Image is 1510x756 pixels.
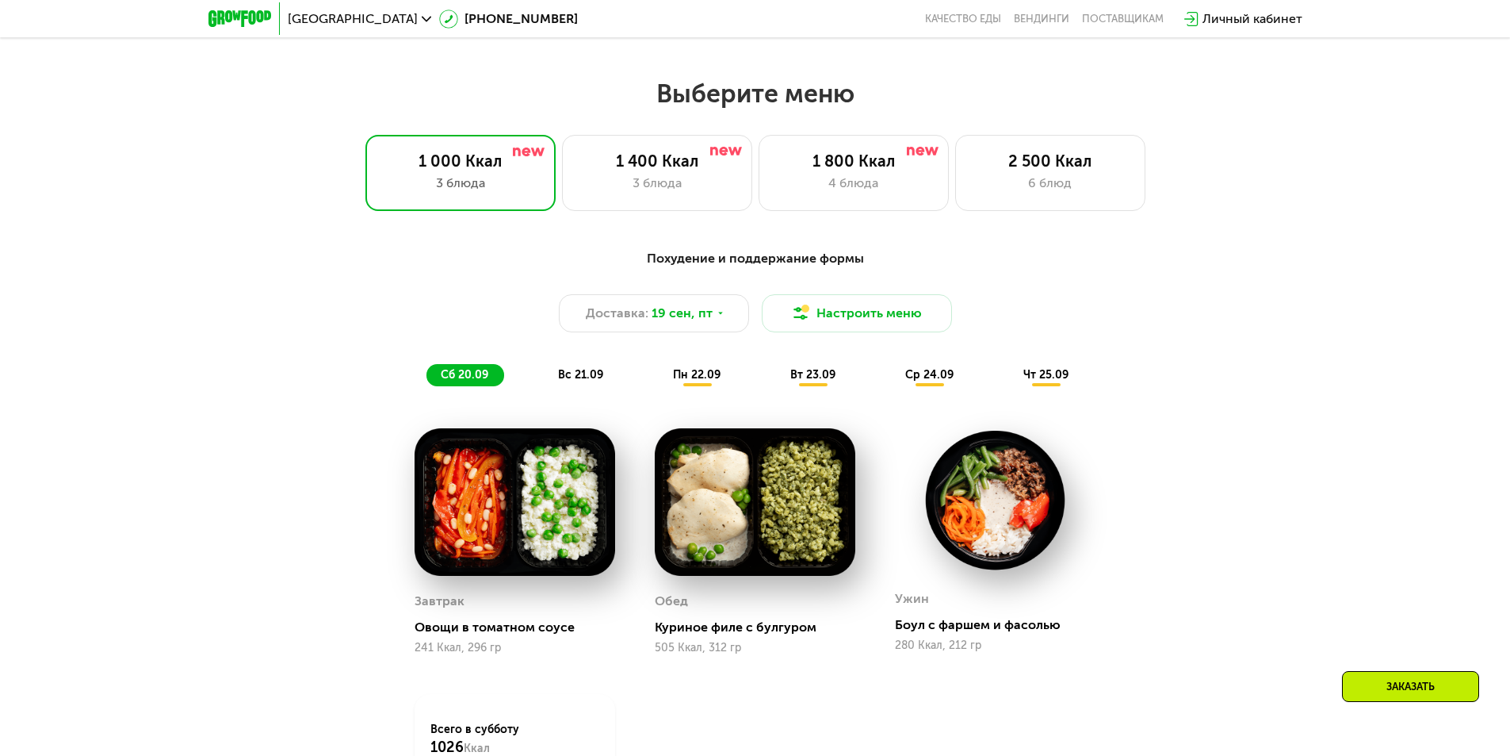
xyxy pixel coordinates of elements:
div: 3 блюда [382,174,539,193]
a: Вендинги [1014,13,1069,25]
div: Боул с фаршем и фасолью [895,617,1108,633]
div: Ужин [895,587,929,611]
span: сб 20.09 [441,368,488,382]
div: 505 Ккал, 312 гр [655,642,855,654]
a: Качество еды [925,13,1001,25]
div: 1 000 Ккал [382,152,539,171]
span: чт 25.09 [1023,368,1068,382]
div: 280 Ккал, 212 гр [895,639,1095,652]
div: Личный кабинет [1202,10,1302,29]
div: поставщикам [1082,13,1164,25]
div: 1 800 Ккал [775,152,932,171]
div: Похудение и поддержание формы [286,249,1225,269]
div: 3 блюда [579,174,736,193]
div: 2 500 Ккал [972,152,1129,171]
div: Куриное филе с булгуром [655,620,868,635]
span: 19 сен, пт [652,304,713,323]
div: 4 блюда [775,174,932,193]
div: Завтрак [415,589,464,613]
span: пн 22.09 [673,368,721,382]
span: [GEOGRAPHIC_DATA] [288,13,418,25]
div: Овощи в томатном соусе [415,620,628,635]
div: Обед [655,589,688,613]
button: Настроить меню [762,294,952,332]
a: [PHONE_NUMBER] [439,10,578,29]
span: вс 21.09 [558,368,603,382]
div: 6 блюд [972,174,1129,193]
span: Ккал [464,742,490,755]
div: Заказать [1342,671,1479,702]
span: 1026 [430,739,464,756]
h2: Выберите меню [51,78,1459,109]
span: ср 24.09 [905,368,954,382]
div: 241 Ккал, 296 гр [415,642,615,654]
span: вт 23.09 [790,368,835,382]
div: 1 400 Ккал [579,152,736,171]
span: Доставка: [586,304,648,323]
